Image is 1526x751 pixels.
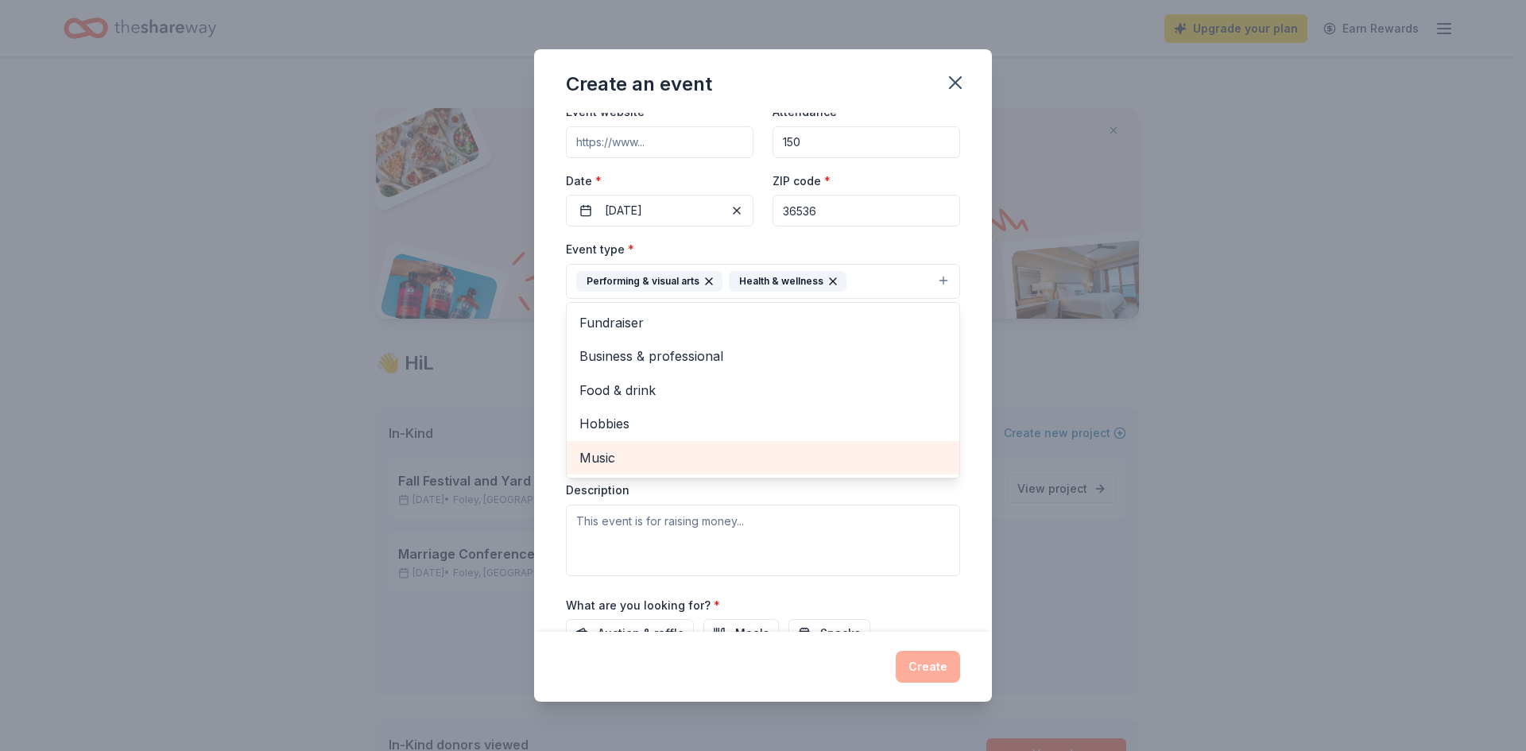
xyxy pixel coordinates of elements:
button: Performing & visual artsHealth & wellness [566,264,960,299]
span: Business & professional [579,346,947,366]
div: Performing & visual arts [576,271,722,292]
div: Health & wellness [729,271,846,292]
span: Music [579,447,947,468]
span: Fundraiser [579,312,947,333]
span: Food & drink [579,380,947,401]
div: Performing & visual artsHealth & wellness [566,302,960,478]
span: Hobbies [579,413,947,434]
